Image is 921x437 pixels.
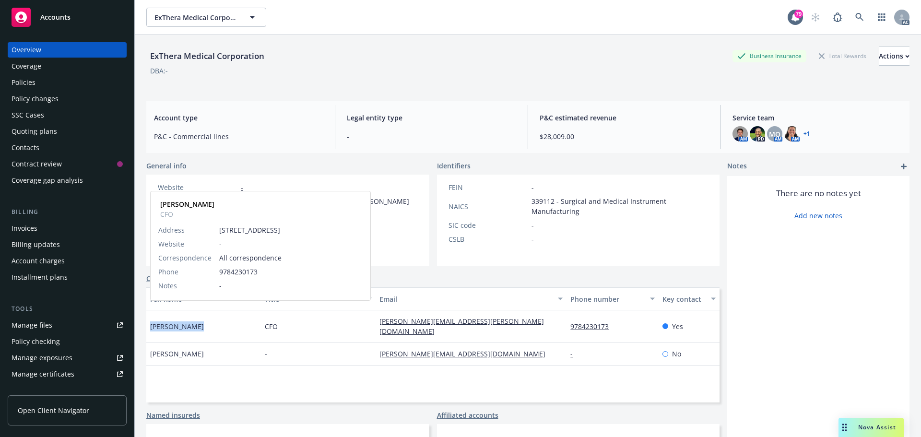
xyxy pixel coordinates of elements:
a: SSC Cases [8,107,127,123]
div: Policies [12,75,35,90]
a: Accounts [8,4,127,31]
div: SIC code [449,220,528,230]
a: Policy changes [8,91,127,106]
span: - [219,239,363,249]
button: Nova Assist [838,418,904,437]
a: Account charges [8,253,127,269]
span: All correspondence [219,253,363,263]
div: Website [158,182,237,192]
span: P&C estimated revenue [540,113,709,123]
span: [PERSON_NAME] [150,321,204,331]
div: Billing [8,207,127,217]
div: 79 [794,10,803,18]
span: - [347,131,516,142]
div: Email [379,294,552,304]
div: Invoices [12,221,37,236]
div: ExThera Medical Corporation [146,50,268,62]
span: Notes [158,281,177,291]
button: ExThera Medical Corporation [146,8,266,27]
span: [STREET_ADDRESS] [219,225,363,235]
span: P&C - Commercial lines [154,131,323,142]
button: Key contact [659,287,720,310]
div: Total Rewards [814,50,871,62]
span: Address [158,225,185,235]
span: $28,009.00 [540,131,709,142]
div: Business Insurance [732,50,806,62]
span: There are no notes yet [776,188,861,199]
span: Yes [672,321,683,331]
div: Manage claims [12,383,60,398]
a: Policy checking [8,334,127,349]
a: - [241,183,243,192]
a: - [570,349,580,358]
div: Drag to move [838,418,850,437]
div: Phone number [570,294,644,304]
a: Quoting plans [8,124,127,139]
a: Search [850,8,869,27]
span: Website [158,239,184,249]
a: Switch app [872,8,891,27]
span: Nova Assist [858,423,896,431]
div: Manage exposures [12,350,72,366]
div: DBA: - [150,66,168,76]
a: Overview [8,42,127,58]
a: Installment plans [8,270,127,285]
span: CFO [160,209,214,219]
a: Manage claims [8,383,127,398]
span: Legal entity type [347,113,516,123]
div: Contacts [12,140,39,155]
div: Billing updates [12,237,60,252]
span: Identifiers [437,161,471,171]
span: Correspondence [158,253,212,263]
img: photo [750,126,765,142]
div: NAICS [449,201,528,212]
div: Contract review [12,156,62,172]
span: - [265,349,267,359]
a: +1 [803,131,810,137]
div: Tools [8,304,127,314]
a: Manage certificates [8,366,127,382]
div: Account charges [12,253,65,269]
div: Manage files [12,318,52,333]
span: Service team [732,113,902,123]
div: Manage certificates [12,366,74,382]
span: Account type [154,113,323,123]
strong: [PERSON_NAME] [160,200,214,209]
span: Notes [727,161,747,172]
a: Contacts [8,140,127,155]
a: Contract review [8,156,127,172]
a: Manage exposures [8,350,127,366]
div: Policy checking [12,334,60,349]
a: Report a Bug [828,8,847,27]
div: Key contact [662,294,705,304]
span: General info [146,161,187,171]
a: Named insureds [146,410,200,420]
a: [PERSON_NAME][EMAIL_ADDRESS][PERSON_NAME][DOMAIN_NAME] [379,317,544,336]
span: ExThera Medical Corporation [154,12,237,23]
img: photo [784,126,800,142]
span: - [531,220,534,230]
span: No [672,349,681,359]
div: CSLB [449,234,528,244]
div: Installment plans [12,270,68,285]
span: 339112 - Surgical and Medical Instrument Manufacturing [531,196,708,216]
span: Accounts [40,13,71,21]
a: Policies [8,75,127,90]
div: FEIN [449,182,528,192]
a: Add new notes [794,211,842,221]
span: - [531,234,534,244]
span: 9784230173 [219,267,363,277]
span: - [531,182,534,192]
div: Coverage gap analysis [12,173,83,188]
img: photo [732,126,748,142]
div: Quoting plans [12,124,57,139]
a: 9784230173 [570,322,616,331]
div: Coverage [12,59,41,74]
a: Affiliated accounts [437,410,498,420]
span: - [219,281,363,291]
div: Overview [12,42,41,58]
button: Actions [879,47,909,66]
span: MQ [769,129,780,139]
div: SSC Cases [12,107,44,123]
